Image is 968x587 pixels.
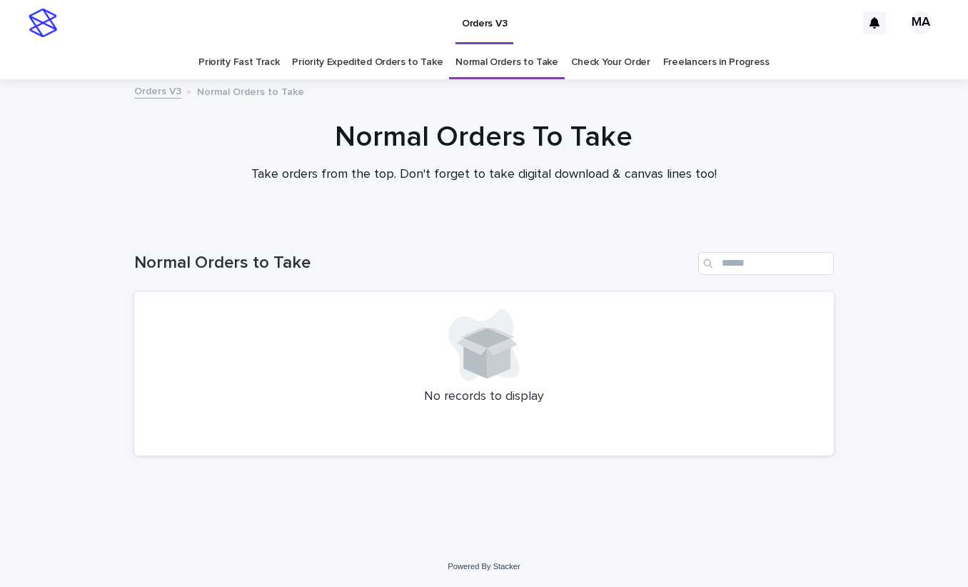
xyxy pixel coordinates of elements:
[571,46,650,79] a: Check Your Order
[909,11,932,34] div: MA
[198,46,279,79] a: Priority Fast Track
[29,9,57,37] img: stacker-logo-s-only.png
[292,46,443,79] a: Priority Expedited Orders to Take
[698,252,834,275] input: Search
[455,46,558,79] a: Normal Orders to Take
[134,120,834,154] h1: Normal Orders To Take
[197,83,304,99] p: Normal Orders to Take
[198,167,770,183] p: Take orders from the top. Don't forget to take digital download & canvas lines too!
[448,562,520,571] a: Powered By Stacker
[134,82,181,99] a: Orders V3
[663,46,770,79] a: Freelancers in Progress
[134,253,692,274] h1: Normal Orders to Take
[151,389,817,405] p: No records to display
